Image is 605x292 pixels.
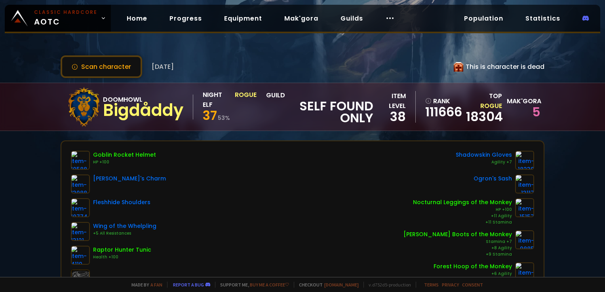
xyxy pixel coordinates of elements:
[515,174,534,193] img: item-13117
[294,282,359,288] span: Checkout
[150,282,162,288] a: a fan
[515,262,534,281] img: item-12011
[454,62,544,72] div: This is character is dead
[93,151,156,159] div: Goblin Rocket Helmet
[515,230,534,249] img: item-9885
[163,10,208,27] a: Progress
[215,282,289,288] span: Support me,
[71,174,90,193] img: item-13088
[93,222,156,230] div: Wing of the Whelpling
[466,108,503,125] a: 18304
[93,254,151,260] div: Health +100
[71,151,90,170] img: item-10588
[152,62,174,72] span: [DATE]
[403,251,512,258] div: +9 Stamina
[250,282,289,288] a: Buy me a coffee
[71,198,90,217] img: item-10774
[203,90,232,110] div: Night Elf
[278,10,325,27] a: Mak'gora
[266,90,374,124] div: guild
[425,96,461,106] div: rank
[462,282,483,288] a: Consent
[507,106,540,118] div: 5
[93,159,156,165] div: HP +100
[61,55,142,78] button: Scan character
[413,213,512,219] div: +11 Agility
[34,9,97,28] span: AOTC
[324,282,359,288] a: [DOMAIN_NAME]
[515,151,534,170] img: item-18238
[5,5,111,32] a: Classic HardcoreAOTC
[71,246,90,265] img: item-4119
[103,104,183,116] div: Bigdåddy
[203,106,217,124] span: 37
[403,239,512,245] div: Stamina +7
[434,271,512,277] div: +6 Agility
[456,151,512,159] div: Shadowskin Gloves
[173,282,204,288] a: Report a bug
[458,10,510,27] a: Population
[474,174,512,183] div: Ogron's Sash
[480,101,502,110] span: Rogue
[424,282,439,288] a: Terms
[413,207,512,213] div: HP +100
[120,10,154,27] a: Home
[266,100,374,124] span: SELF FOUND ONLY
[434,262,512,271] div: Forest Hoop of the Monkey
[93,246,151,254] div: Raptor Hunter Tunic
[34,9,97,16] small: Classic Hardcore
[403,245,512,251] div: +8 Agility
[373,111,405,123] div: 38
[425,106,461,118] a: 111666
[93,198,150,207] div: Fleshhide Shoulders
[103,95,183,104] div: Doomhowl
[218,10,268,27] a: Equipment
[334,10,369,27] a: Guilds
[93,174,166,183] div: [PERSON_NAME]'s Charm
[71,222,90,241] img: item-13121
[413,219,512,226] div: +11 Stamina
[456,159,512,165] div: Agility +7
[127,282,162,288] span: Made by
[93,230,156,237] div: +5 All Resistances
[235,90,257,110] div: Rogue
[218,114,230,122] small: 53 %
[413,198,512,207] div: Nocturnal Leggings of the Monkey
[515,198,534,217] img: item-15157
[373,91,405,111] div: item level
[466,91,502,111] div: Top
[507,96,540,106] div: Mak'gora
[442,282,459,288] a: Privacy
[403,230,512,239] div: [PERSON_NAME] Boots of the Monkey
[519,10,567,27] a: Statistics
[363,282,411,288] span: v. d752d5 - production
